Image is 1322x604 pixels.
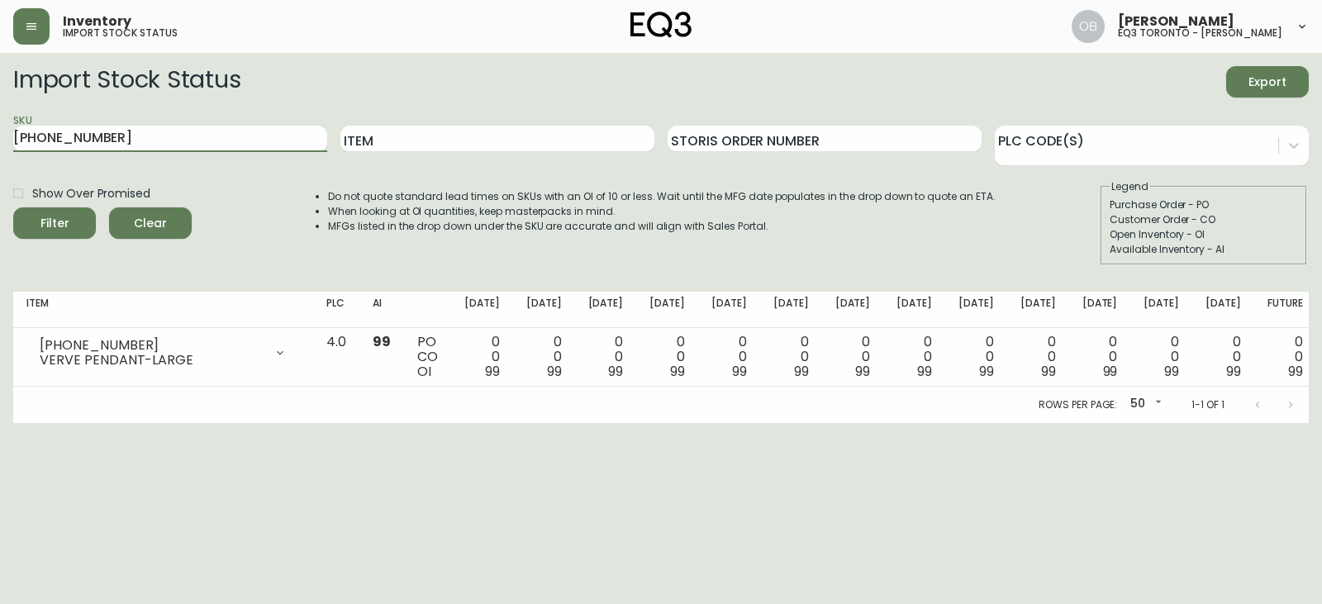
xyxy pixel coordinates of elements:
[1191,397,1225,412] p: 1-1 of 1
[630,12,692,38] img: logo
[417,335,438,379] div: PO CO
[917,362,932,381] span: 99
[1118,28,1282,38] h5: eq3 toronto - [PERSON_NAME]
[883,292,945,328] th: [DATE]
[896,335,932,379] div: 0 0
[649,335,685,379] div: 0 0
[1254,292,1316,328] th: Future
[1124,391,1165,418] div: 50
[417,362,431,381] span: OI
[1226,362,1241,381] span: 99
[1226,66,1309,97] button: Export
[122,213,178,234] span: Clear
[588,335,624,379] div: 0 0
[1110,212,1298,227] div: Customer Order - CO
[40,338,264,353] div: [PHONE_NUMBER]
[313,292,359,328] th: PLC
[1267,335,1303,379] div: 0 0
[547,362,562,381] span: 99
[1039,397,1117,412] p: Rows per page:
[855,362,870,381] span: 99
[109,207,192,239] button: Clear
[1144,335,1179,379] div: 0 0
[1239,72,1296,93] span: Export
[822,292,884,328] th: [DATE]
[464,335,500,379] div: 0 0
[526,335,562,379] div: 0 0
[13,66,240,97] h2: Import Stock Status
[359,292,404,328] th: AI
[328,189,996,204] li: Do not quote standard lead times on SKUs with an OI of 10 or less. Wait until the MFG date popula...
[13,207,96,239] button: Filter
[773,335,809,379] div: 0 0
[1110,227,1298,242] div: Open Inventory - OI
[732,362,747,381] span: 99
[63,28,178,38] h5: import stock status
[13,292,313,328] th: Item
[373,332,391,351] span: 99
[1069,292,1131,328] th: [DATE]
[979,362,994,381] span: 99
[451,292,513,328] th: [DATE]
[1082,335,1118,379] div: 0 0
[1110,242,1298,257] div: Available Inventory - AI
[32,185,150,202] span: Show Over Promised
[1192,292,1254,328] th: [DATE]
[1164,362,1179,381] span: 99
[1110,197,1298,212] div: Purchase Order - PO
[26,335,300,371] div: [PHONE_NUMBER]VERVE PENDANT-LARGE
[575,292,637,328] th: [DATE]
[63,15,131,28] span: Inventory
[835,335,871,379] div: 0 0
[485,362,500,381] span: 99
[945,292,1007,328] th: [DATE]
[1103,362,1118,381] span: 99
[1020,335,1056,379] div: 0 0
[328,204,996,219] li: When looking at OI quantities, keep masterpacks in mind.
[40,213,69,234] div: Filter
[1007,292,1069,328] th: [DATE]
[40,353,264,368] div: VERVE PENDANT-LARGE
[313,328,359,387] td: 4.0
[513,292,575,328] th: [DATE]
[711,335,747,379] div: 0 0
[328,219,996,234] li: MFGs listed in the drop down under the SKU are accurate and will align with Sales Portal.
[698,292,760,328] th: [DATE]
[636,292,698,328] th: [DATE]
[608,362,623,381] span: 99
[1288,362,1303,381] span: 99
[958,335,994,379] div: 0 0
[670,362,685,381] span: 99
[1118,15,1234,28] span: [PERSON_NAME]
[1130,292,1192,328] th: [DATE]
[1072,10,1105,43] img: 8e0065c524da89c5c924d5ed86cfe468
[760,292,822,328] th: [DATE]
[794,362,809,381] span: 99
[1205,335,1241,379] div: 0 0
[1110,179,1150,194] legend: Legend
[1041,362,1056,381] span: 99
